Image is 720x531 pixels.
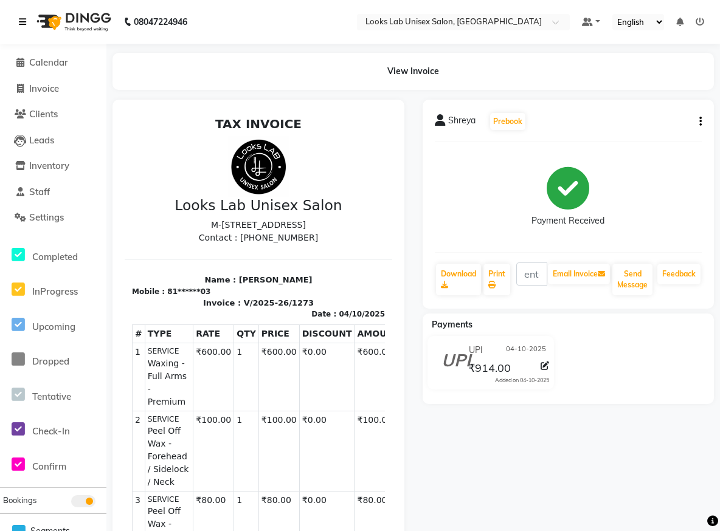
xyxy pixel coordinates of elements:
[69,460,109,502] td: ₹40.00
[8,299,21,379] td: 2
[29,186,50,197] span: Staff
[506,344,546,357] span: 04-10-2025
[230,379,277,459] td: ₹80.00
[20,213,69,231] th: TYPE
[134,460,175,502] td: ₹40.00
[109,460,134,502] td: 1
[468,361,511,378] span: ₹914.00
[32,355,69,367] span: Dropped
[175,379,230,459] td: ₹0.00
[32,286,78,297] span: InProgress
[175,299,230,379] td: ₹0.00
[112,53,714,90] div: View Invoice
[7,107,260,120] p: M-[STREET_ADDRESS]
[230,460,277,502] td: ₹40.00
[109,379,134,459] td: 1
[7,5,260,19] h2: TAX INVOICE
[483,264,510,295] a: Print
[31,5,114,39] img: logo
[8,231,21,299] td: 1
[23,234,66,245] small: SERVICE
[23,245,66,296] span: Waxing - Full Arms - Premium
[175,231,230,299] td: ₹0.00
[134,213,175,231] th: PRICE
[3,159,103,173] a: Inventory
[7,120,260,132] p: Contact : [PHONE_NUMBER]
[23,505,66,516] small: SERVICE
[175,460,230,502] td: ₹0.00
[29,160,69,171] span: Inventory
[3,82,103,96] a: Invoice
[32,461,66,472] span: Confirm
[109,213,134,231] th: QTY
[134,299,175,379] td: ₹100.00
[23,313,66,377] span: Peel Off Wax - Forehead / Sidelock / Neck
[469,344,483,357] span: UPI
[3,185,103,199] a: Staff
[175,213,230,231] th: DISCOUNT
[3,56,103,70] a: Calendar
[29,108,58,120] span: Clients
[23,382,66,393] small: SERVICE
[134,379,175,459] td: ₹80.00
[109,231,134,299] td: 1
[432,319,472,330] span: Payments
[214,197,260,208] div: 04/10/2025
[3,495,36,505] span: Bookings
[69,231,109,299] td: ₹600.00
[29,83,59,94] span: Invoice
[8,379,21,459] td: 3
[32,251,78,262] span: Completed
[436,264,481,295] a: Download
[32,391,71,402] span: Tentative
[32,321,75,332] span: Upcoming
[69,299,109,379] td: ₹100.00
[134,5,187,39] b: 08047224946
[29,57,68,68] span: Calendar
[7,162,260,174] p: Name : [PERSON_NAME]
[448,114,476,131] span: Shreya
[230,213,277,231] th: AMOUNT
[8,213,21,231] th: #
[69,379,109,459] td: ₹80.00
[29,211,64,223] span: Settings
[23,302,66,313] small: SERVICE
[187,197,212,208] div: Date :
[7,174,40,185] div: Mobile :
[3,134,103,148] a: Leads
[29,134,54,146] span: Leads
[490,113,525,130] button: Prebook
[612,264,652,295] button: Send Message
[32,425,70,437] span: Check-In
[495,376,549,385] div: Added on 04-10-2025
[657,264,701,284] a: Feedback
[7,85,260,102] h3: Looks Lab Unisex Salon
[230,231,277,299] td: ₹600.00
[23,462,66,473] small: SERVICE
[8,460,21,502] td: 4
[3,108,103,122] a: Clients
[531,214,604,227] div: Payment Received
[3,211,103,225] a: Settings
[69,213,109,231] th: RATE
[109,299,134,379] td: 1
[23,474,66,499] span: Threading - Eyebrow
[516,262,548,286] input: enter email
[230,299,277,379] td: ₹100.00
[548,264,610,284] button: Email Invoice
[134,231,175,299] td: ₹600.00
[7,185,260,197] p: Invoice : V/2025-26/1273
[23,393,66,457] span: Peel Off Wax - Chin / Upper Lip / Nose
